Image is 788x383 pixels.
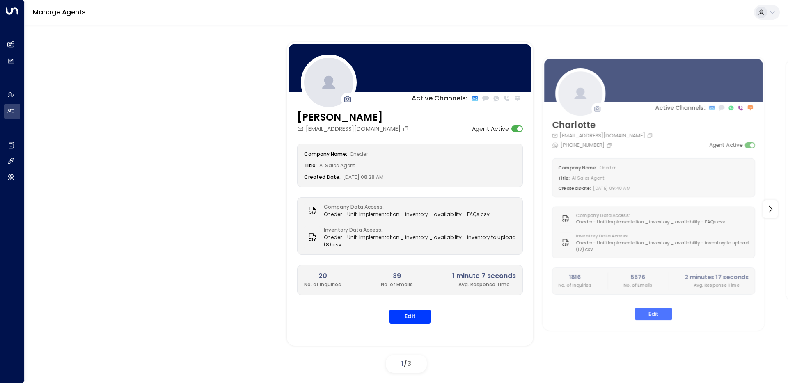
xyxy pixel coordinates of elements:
button: Edit [389,310,431,324]
button: Copy [403,125,411,132]
p: No. of Inquiries [304,281,341,288]
label: Inventory Data Access: [324,226,512,234]
p: No. of Emails [623,282,652,288]
span: Oneder - Uniti Implementation _ inventory _ availability - inventory to upload (8).csv [324,234,516,248]
h2: 1816 [558,273,591,282]
label: Created Date: [558,185,591,191]
label: Company Data Access: [324,203,486,211]
span: 1 [401,359,404,368]
a: Manage Agents [33,7,86,17]
div: / [386,355,427,373]
h2: 20 [304,271,341,281]
span: AI Sales Agent [319,162,355,169]
label: Company Name: [558,164,597,171]
p: Active Channels: [655,103,705,112]
span: AI Sales Agent [572,175,604,181]
h3: [PERSON_NAME] [297,110,411,125]
p: Active Channels: [412,93,467,103]
p: No. of Inquiries [558,282,591,288]
button: Edit [635,308,672,320]
label: Agent Active [472,125,509,133]
span: 3 [407,359,411,368]
button: Copy [647,132,655,138]
span: [DATE] 08:28 AM [343,173,383,180]
label: Inventory Data Access: [576,233,745,239]
p: No. of Emails [381,281,413,288]
span: Oneder [350,150,368,157]
button: Copy [606,142,614,148]
h2: 1 minute 7 seconds [452,271,516,281]
h2: 39 [381,271,413,281]
h3: Charlotte [552,118,654,131]
label: Created Date: [304,173,341,180]
div: [EMAIL_ADDRESS][DOMAIN_NAME] [552,131,654,139]
p: Avg. Response Time [452,281,516,288]
span: [DATE] 09:40 AM [593,185,630,191]
span: Oneder - Uniti Implementation _ inventory _ availability - FAQs.csv [576,219,725,225]
span: Oneder [599,164,616,171]
h2: 2 minutes 17 seconds [685,273,749,282]
label: Company Name: [304,150,347,157]
span: Oneder - Uniti Implementation _ inventory _ availability - inventory to upload (12).csv [576,239,749,252]
div: [EMAIL_ADDRESS][DOMAIN_NAME] [297,125,411,133]
span: Oneder - Uniti Implementation _ inventory _ availability - FAQs.csv [324,211,490,218]
label: Title: [558,175,570,181]
p: Avg. Response Time [685,282,749,288]
label: Title: [304,162,317,169]
label: Company Data Access: [576,212,722,219]
label: Agent Active [709,141,742,149]
h2: 5576 [623,273,652,282]
div: [PHONE_NUMBER] [552,141,614,149]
